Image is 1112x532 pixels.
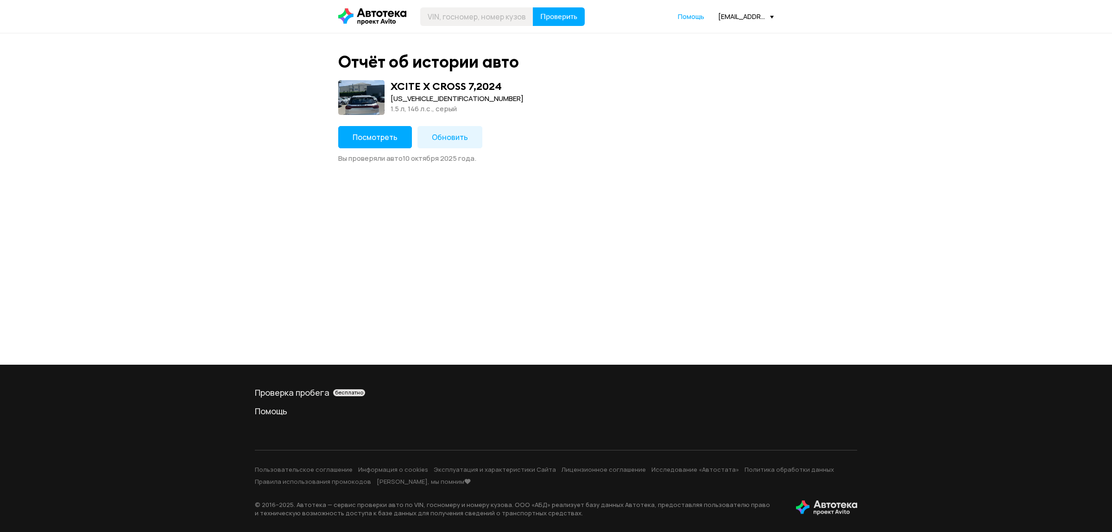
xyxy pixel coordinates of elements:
[353,132,398,142] span: Посмотреть
[255,387,857,398] a: Проверка пробегабесплатно
[391,104,524,114] div: 1.5 л, 146 л.c., серый
[338,126,412,148] button: Посмотреть
[391,94,524,104] div: [US_VEHICLE_IDENTIFICATION_NUMBER]
[745,465,834,474] a: Политика обработки данных
[540,13,577,20] span: Проверить
[678,12,704,21] a: Помощь
[651,465,739,474] a: Исследование «Автостата»
[533,7,585,26] button: Проверить
[358,465,428,474] a: Информация о cookies
[391,80,502,92] div: XCITE X CROSS 7 , 2024
[255,387,857,398] div: Проверка пробега
[338,154,774,163] div: Вы проверяли авто 10 октября 2025 года .
[377,477,471,486] a: [PERSON_NAME], мы помним
[562,465,646,474] a: Лицензионное соглашение
[718,12,774,21] div: [EMAIL_ADDRESS][DOMAIN_NAME]
[255,405,857,417] a: Помощь
[335,389,363,396] span: бесплатно
[432,132,468,142] span: Обновить
[420,7,533,26] input: VIN, госномер, номер кузова
[255,477,371,486] a: Правила использования промокодов
[796,500,857,515] img: tWS6KzJlK1XUpy65r7uaHVIs4JI6Dha8Nraz9T2hA03BhoCc4MtbvZCxBLwJIh+mQSIAkLBJpqMoKVdP8sONaFJLCz6I0+pu7...
[434,465,556,474] a: Эксплуатация и характеристики Сайта
[338,52,519,72] div: Отчёт об истории авто
[255,465,353,474] a: Пользовательское соглашение
[417,126,482,148] button: Обновить
[255,500,781,517] p: © 2016– 2025 . Автотека — сервис проверки авто по VIN, госномеру и номеру кузова. ООО «АБД» реали...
